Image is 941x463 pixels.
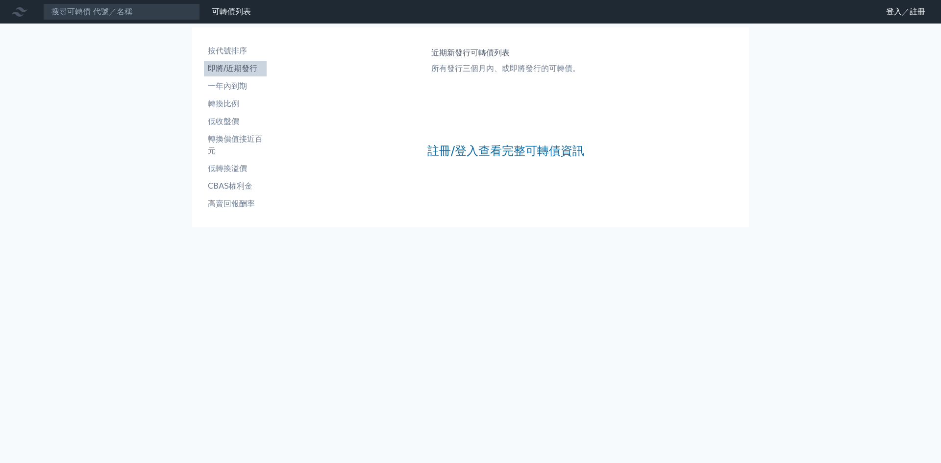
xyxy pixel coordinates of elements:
[204,198,267,210] li: 高賣回報酬率
[204,63,267,74] li: 即將/近期發行
[204,78,267,94] a: 一年內到期
[204,180,267,192] li: CBAS權利金
[204,161,267,176] a: 低轉換溢價
[212,7,251,16] a: 可轉債列表
[204,178,267,194] a: CBAS權利金
[204,196,267,212] a: 高賣回報酬率
[431,63,580,74] p: 所有發行三個月內、或即將發行的可轉債。
[204,80,267,92] li: 一年內到期
[204,98,267,110] li: 轉換比例
[431,47,580,59] h1: 近期新發行可轉債列表
[204,61,267,76] a: 即將/近期發行
[204,133,267,157] li: 轉換價值接近百元
[204,43,267,59] a: 按代號排序
[204,45,267,57] li: 按代號排序
[204,163,267,174] li: 低轉換溢價
[427,143,584,159] a: 註冊/登入查看完整可轉債資訊
[43,3,200,20] input: 搜尋可轉債 代號／名稱
[204,96,267,112] a: 轉換比例
[878,4,933,20] a: 登入／註冊
[204,131,267,159] a: 轉換價值接近百元
[204,114,267,129] a: 低收盤價
[204,116,267,127] li: 低收盤價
